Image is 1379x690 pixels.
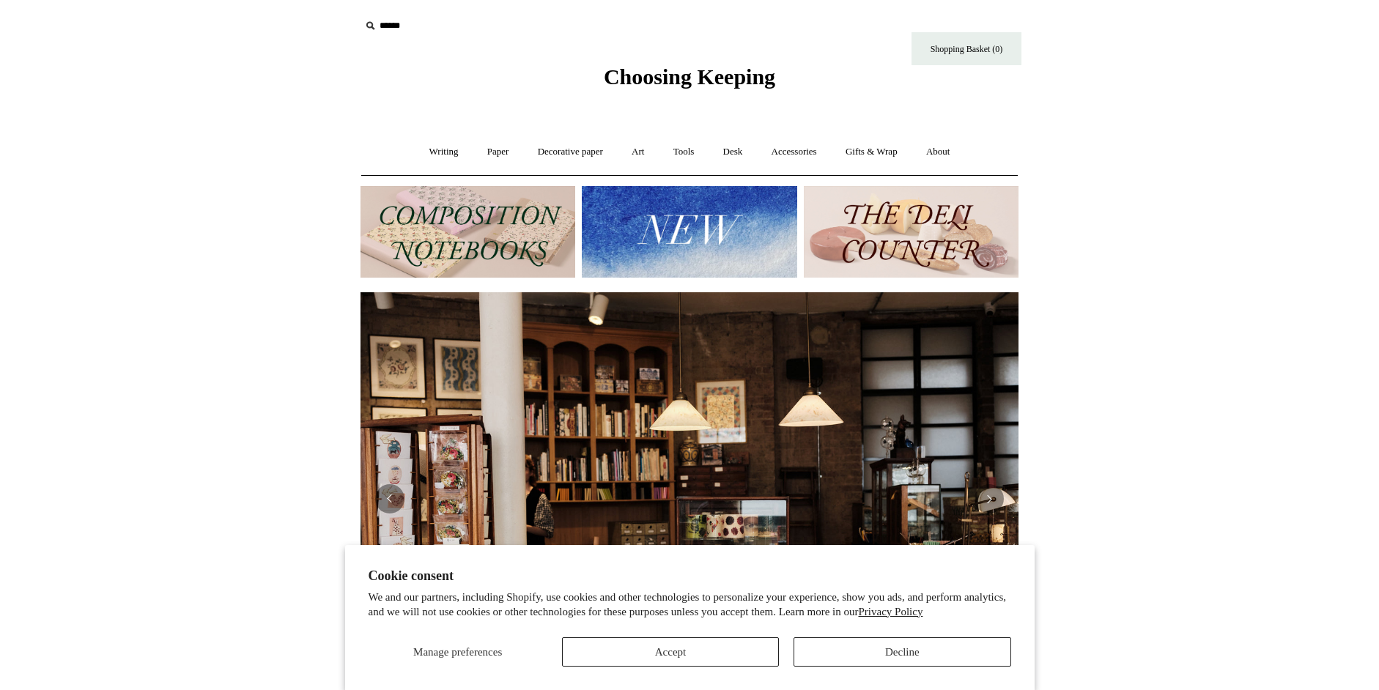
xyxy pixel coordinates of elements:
[604,64,775,89] span: Choosing Keeping
[618,133,657,171] a: Art
[525,133,616,171] a: Decorative paper
[710,133,756,171] a: Desk
[604,76,775,86] a: Choosing Keeping
[375,484,404,513] button: Previous
[660,133,708,171] a: Tools
[369,637,547,667] button: Manage preferences
[361,186,575,278] img: 202302 Composition ledgers.jpg__PID:69722ee6-fa44-49dd-a067-31375e5d54ec
[832,133,911,171] a: Gifts & Wrap
[369,590,1011,619] p: We and our partners, including Shopify, use cookies and other technologies to personalize your ex...
[413,646,502,658] span: Manage preferences
[474,133,522,171] a: Paper
[794,637,1010,667] button: Decline
[912,32,1021,65] a: Shopping Basket (0)
[804,186,1018,278] img: The Deli Counter
[913,133,964,171] a: About
[975,484,1004,513] button: Next
[416,133,472,171] a: Writing
[858,606,923,617] a: Privacy Policy
[758,133,830,171] a: Accessories
[582,186,796,278] img: New.jpg__PID:f73bdf93-380a-4a35-bcfe-7823039498e1
[369,568,1011,584] h2: Cookie consent
[562,637,779,667] button: Accept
